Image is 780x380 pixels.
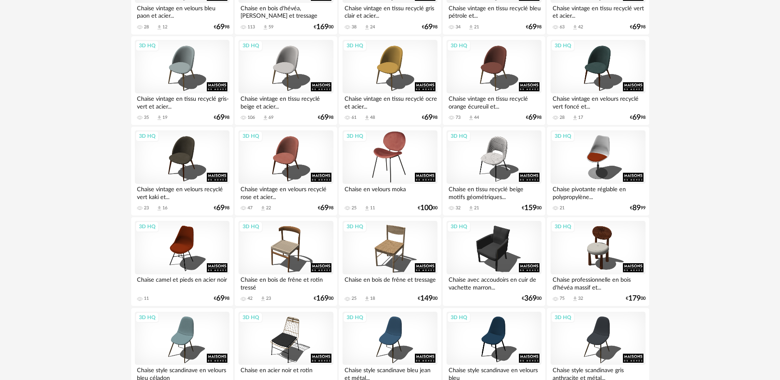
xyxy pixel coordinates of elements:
[447,40,471,51] div: 3D HQ
[266,205,271,211] div: 22
[522,205,542,211] div: € 00
[318,205,333,211] div: € 98
[628,296,641,301] span: 179
[370,205,375,211] div: 11
[248,115,255,120] div: 106
[214,296,229,301] div: € 98
[352,24,356,30] div: 38
[632,205,641,211] span: 89
[560,205,565,211] div: 21
[572,296,578,302] span: Download icon
[447,131,471,141] div: 3D HQ
[418,296,437,301] div: € 00
[547,36,649,125] a: 3D HQ Chaise vintage en velours recyclé vert foncé et... 28 Download icon 17 €6998
[630,205,646,211] div: € 99
[560,296,565,301] div: 75
[144,205,149,211] div: 23
[572,24,578,30] span: Download icon
[443,127,545,215] a: 3D HQ Chaise en tissu recyclé beige motifs géométriques... 32 Download icon 21 €15900
[422,115,437,120] div: € 98
[316,296,329,301] span: 169
[447,3,541,19] div: Chaise vintage en tissu recyclé bleu pétrole et...
[135,221,159,232] div: 3D HQ
[135,93,229,110] div: Chaise vintage en tissu recyclé gris-vert et acier...
[447,221,471,232] div: 3D HQ
[474,205,479,211] div: 21
[551,221,575,232] div: 3D HQ
[526,115,542,120] div: € 98
[135,40,159,51] div: 3D HQ
[144,24,149,30] div: 28
[468,115,474,121] span: Download icon
[216,115,225,120] span: 69
[560,115,565,120] div: 28
[578,115,583,120] div: 17
[162,24,167,30] div: 12
[343,274,437,291] div: Chaise en bois de frêne et tressage
[135,3,229,19] div: Chaise vintage en velours bleu paon et acier...
[424,24,433,30] span: 69
[343,221,367,232] div: 3D HQ
[235,217,337,306] a: 3D HQ Chaise en bois de frêne et rotin tressé 42 Download icon 23 €16900
[420,296,433,301] span: 149
[343,131,367,141] div: 3D HQ
[238,184,333,200] div: Chaise vintage en velours recyclé rose et acier...
[268,24,273,30] div: 59
[135,312,159,323] div: 3D HQ
[162,205,167,211] div: 16
[239,221,263,232] div: 3D HQ
[266,296,271,301] div: 23
[318,115,333,120] div: € 98
[352,205,356,211] div: 25
[551,312,575,323] div: 3D HQ
[447,93,541,110] div: Chaise vintage en tissu recyclé orange écureuil et...
[474,115,479,120] div: 44
[468,24,474,30] span: Download icon
[420,205,433,211] span: 100
[352,296,356,301] div: 25
[528,115,537,120] span: 69
[630,24,646,30] div: € 98
[262,24,268,30] span: Download icon
[320,115,329,120] span: 69
[156,115,162,121] span: Download icon
[560,24,565,30] div: 63
[524,296,537,301] span: 369
[572,115,578,121] span: Download icon
[238,274,333,291] div: Chaise en bois de frêne et rotin tressé
[320,205,329,211] span: 69
[456,24,461,30] div: 34
[131,36,233,125] a: 3D HQ Chaise vintage en tissu recyclé gris-vert et acier... 35 Download icon 19 €6998
[239,40,263,51] div: 3D HQ
[447,312,471,323] div: 3D HQ
[456,115,461,120] div: 73
[248,296,252,301] div: 42
[235,127,337,215] a: 3D HQ Chaise vintage en velours recyclé rose et acier... 47 Download icon 22 €6998
[339,127,441,215] a: 3D HQ Chaise en velours moka 25 Download icon 11 €10000
[632,24,641,30] span: 69
[239,131,263,141] div: 3D HQ
[364,296,370,302] span: Download icon
[422,24,437,30] div: € 98
[214,115,229,120] div: € 98
[551,93,645,110] div: Chaise vintage en velours recyclé vert foncé et...
[364,115,370,121] span: Download icon
[343,312,367,323] div: 3D HQ
[551,274,645,291] div: Chaise professionnelle en bois d'hévéa massif et...
[339,36,441,125] a: 3D HQ Chaise vintage en tissu recyclé ocre et acier... 61 Download icon 48 €6998
[626,296,646,301] div: € 00
[260,296,266,302] span: Download icon
[238,93,333,110] div: Chaise vintage en tissu recyclé beige et acier...
[468,205,474,211] span: Download icon
[524,205,537,211] span: 159
[239,312,263,323] div: 3D HQ
[547,127,649,215] a: 3D HQ Chaise pivotante réglable en polypropylène... 21 €8999
[443,36,545,125] a: 3D HQ Chaise vintage en tissu recyclé orange écureuil et... 73 Download icon 44 €6998
[578,296,583,301] div: 32
[248,24,255,30] div: 113
[131,217,233,306] a: 3D HQ Chaise camel et pieds en acier noir 11 €6998
[343,184,437,200] div: Chaise en velours moka
[370,296,375,301] div: 18
[316,24,329,30] span: 169
[343,3,437,19] div: Chaise vintage en tissu recyclé gris clair et acier...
